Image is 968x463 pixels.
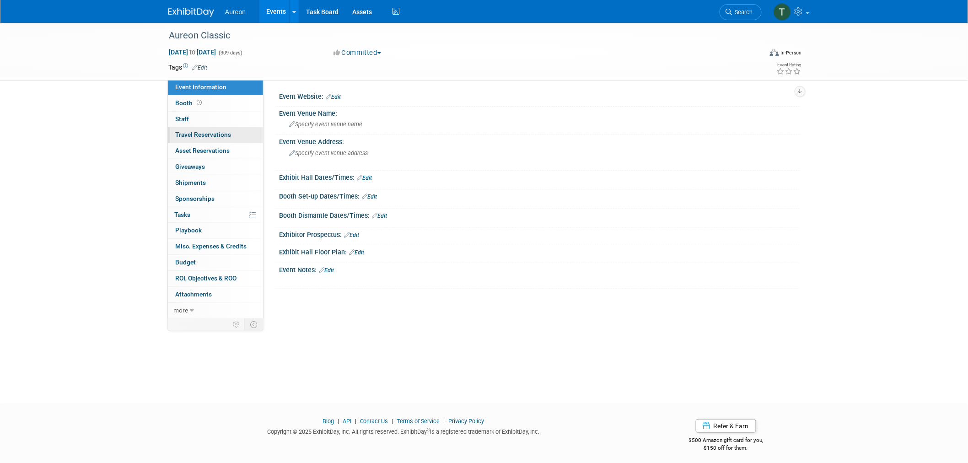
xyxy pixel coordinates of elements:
[195,99,204,106] span: Booth not reserved yet
[770,49,779,56] img: Format-Inperson.png
[360,418,388,425] a: Contact Us
[732,9,753,16] span: Search
[323,418,334,425] a: Blog
[357,175,372,181] a: Edit
[427,427,430,432] sup: ®
[326,94,341,100] a: Edit
[397,418,440,425] a: Terms of Service
[175,258,196,266] span: Budget
[335,418,341,425] span: |
[175,226,202,234] span: Playbook
[168,175,263,191] a: Shipments
[708,48,802,61] div: Event Format
[774,3,791,21] img: Tina Schaffner
[289,121,362,128] span: Specify event venue name
[279,228,800,240] div: Exhibitor Prospectus:
[175,131,231,138] span: Travel Reservations
[441,418,447,425] span: |
[192,65,207,71] a: Edit
[279,209,800,221] div: Booth Dismantle Dates/Times:
[168,143,263,159] a: Asset Reservations
[289,150,368,156] span: Specify event venue address
[218,50,242,56] span: (309 days)
[344,232,359,238] a: Edit
[279,90,800,102] div: Event Website:
[168,271,263,286] a: ROI, Objectives & ROO
[168,239,263,254] a: Misc. Expenses & Credits
[652,431,800,452] div: $500 Amazon gift card for you,
[279,245,800,257] div: Exhibit Hall Floor Plan:
[720,4,762,20] a: Search
[174,211,190,218] span: Tasks
[175,99,204,107] span: Booth
[168,207,263,223] a: Tasks
[175,242,247,250] span: Misc. Expenses & Credits
[188,48,197,56] span: to
[279,189,800,201] div: Booth Set-up Dates/Times:
[168,223,263,238] a: Playbook
[330,48,385,58] button: Committed
[175,291,212,298] span: Attachments
[168,303,263,318] a: more
[777,63,801,67] div: Event Rating
[175,163,205,170] span: Giveaways
[349,249,364,256] a: Edit
[175,195,215,202] span: Sponsorships
[225,8,246,16] span: Aureon
[168,425,639,436] div: Copyright © 2025 ExhibitDay, Inc. All rights reserved. ExhibitDay is a registered trademark of Ex...
[696,419,756,433] a: Refer & Earn
[168,80,263,95] a: Event Information
[353,418,359,425] span: |
[279,107,800,118] div: Event Venue Name:
[168,127,263,143] a: Travel Reservations
[168,255,263,270] a: Budget
[652,444,800,452] div: $150 off for them.
[168,191,263,207] a: Sponsorships
[168,63,207,72] td: Tags
[175,275,237,282] span: ROI, Objectives & ROO
[173,307,188,314] span: more
[168,8,214,17] img: ExhibitDay
[168,96,263,111] a: Booth
[175,83,226,91] span: Event Information
[362,194,377,200] a: Edit
[168,159,263,175] a: Giveaways
[168,48,216,56] span: [DATE] [DATE]
[168,112,263,127] a: Staff
[319,267,334,274] a: Edit
[175,115,189,123] span: Staff
[780,49,802,56] div: In-Person
[166,27,748,44] div: Aureon Classic
[449,418,484,425] a: Privacy Policy
[343,418,351,425] a: API
[245,318,264,330] td: Toggle Event Tabs
[175,179,206,186] span: Shipments
[279,135,800,146] div: Event Venue Address:
[229,318,245,330] td: Personalize Event Tab Strip
[279,263,800,275] div: Event Notes:
[175,147,230,154] span: Asset Reservations
[279,171,800,183] div: Exhibit Hall Dates/Times:
[390,418,396,425] span: |
[168,287,263,302] a: Attachments
[372,213,387,219] a: Edit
